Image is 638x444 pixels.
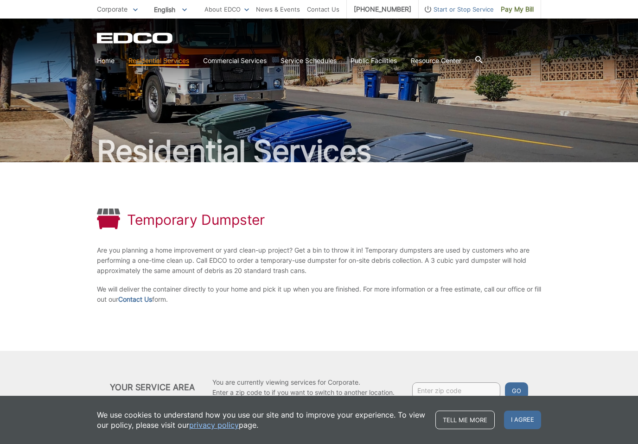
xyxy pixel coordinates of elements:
a: Contact Us [307,4,339,14]
a: Home [97,56,115,66]
span: Pay My Bill [501,4,534,14]
h1: Temporary Dumpster [127,211,265,228]
p: You are currently viewing services for Corporate. Enter a zip code to if you want to switch to an... [212,377,395,398]
a: Public Facilities [351,56,397,66]
a: privacy policy [189,420,239,430]
button: Go [505,382,528,399]
a: About EDCO [204,4,249,14]
a: News & Events [256,4,300,14]
span: English [147,2,194,17]
p: We will deliver the container directly to your home and pick it up when you are finished. For mor... [97,284,541,304]
a: Contact Us [118,294,152,304]
a: Residential Services [128,56,189,66]
h2: Your Service Area [110,382,195,393]
p: Are you planning a home improvement or yard clean-up project? Get a bin to throw it in! Temporary... [97,245,541,276]
input: Enter zip code [412,382,500,399]
a: Resource Center [411,56,461,66]
h2: Residential Services [97,136,541,166]
a: EDCD logo. Return to the homepage. [97,32,174,44]
a: Tell me more [435,411,495,429]
span: Corporate [97,5,128,13]
a: Commercial Services [203,56,267,66]
p: We use cookies to understand how you use our site and to improve your experience. To view our pol... [97,410,426,430]
span: I agree [504,411,541,429]
a: Service Schedules [281,56,337,66]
